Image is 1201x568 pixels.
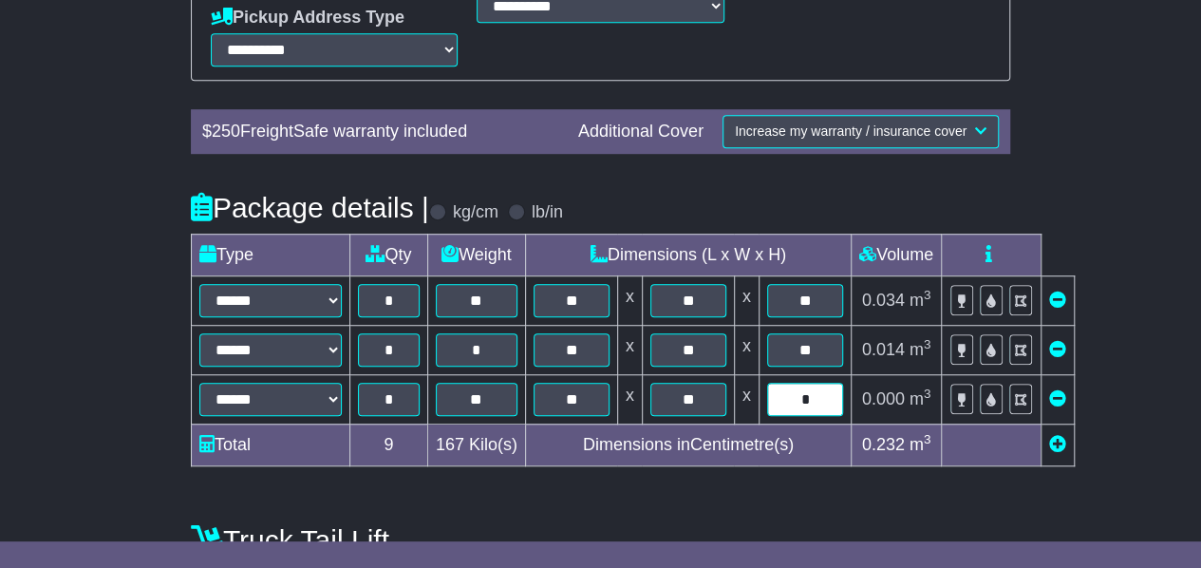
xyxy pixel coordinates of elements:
span: m [910,291,931,310]
label: kg/cm [453,202,498,223]
td: Dimensions (L x W x H) [525,234,851,275]
span: 0.034 [862,291,905,310]
span: 250 [212,122,240,141]
td: Kilo(s) [427,424,525,465]
td: x [734,325,759,374]
div: Additional Cover [569,122,713,142]
sup: 3 [924,387,931,401]
td: x [617,325,642,374]
span: 0.000 [862,389,905,408]
td: Total [191,424,349,465]
a: Remove this item [1049,340,1066,359]
label: Pickup Address Type [211,8,404,28]
div: $ FreightSafe warranty included [193,122,569,142]
td: Type [191,234,349,275]
td: Qty [349,234,427,275]
a: Remove this item [1049,291,1066,310]
span: m [910,435,931,454]
td: Dimensions in Centimetre(s) [525,424,851,465]
sup: 3 [924,288,931,302]
span: 0.014 [862,340,905,359]
button: Increase my warranty / insurance cover [722,115,999,148]
span: m [910,389,931,408]
span: m [910,340,931,359]
td: 9 [349,424,427,465]
span: 0.232 [862,435,905,454]
td: x [734,275,759,325]
td: x [617,275,642,325]
td: Volume [851,234,941,275]
label: lb/in [532,202,563,223]
span: 167 [436,435,464,454]
a: Add new item [1049,435,1066,454]
td: Weight [427,234,525,275]
span: Increase my warranty / insurance cover [735,123,966,139]
h4: Truck Tail Lift [191,524,1010,556]
sup: 3 [924,337,931,351]
sup: 3 [924,432,931,446]
td: x [617,374,642,424]
h4: Package details | [191,192,429,223]
td: x [734,374,759,424]
a: Remove this item [1049,389,1066,408]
